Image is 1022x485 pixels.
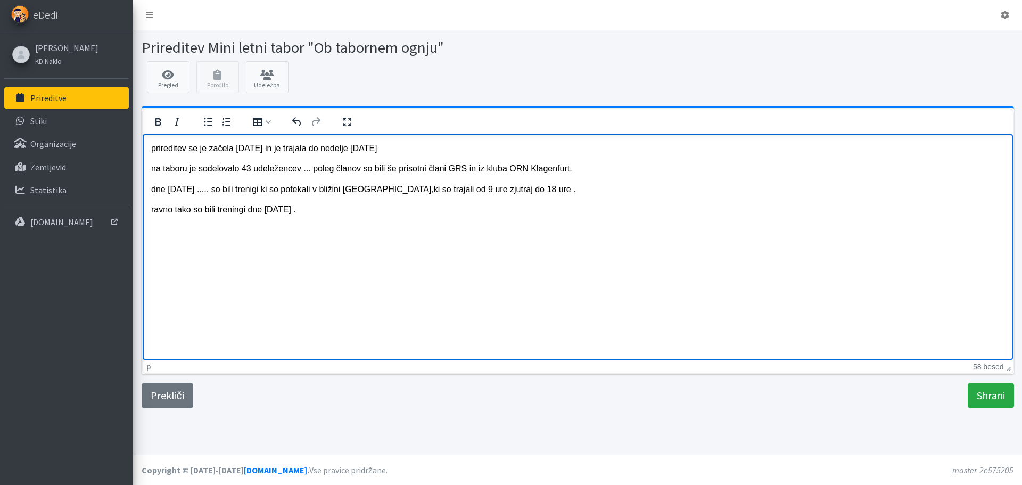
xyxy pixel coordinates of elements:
[143,134,1013,360] iframe: Rich Text Area
[199,114,217,129] button: Označen seznam
[30,93,67,103] p: Prireditve
[33,7,57,23] span: eDedi
[968,383,1014,408] input: Shrani
[11,5,29,23] img: eDedi
[35,42,98,54] a: [PERSON_NAME]
[952,465,1013,475] em: master-2e575205
[142,465,309,475] strong: Copyright © [DATE]-[DATE] .
[9,9,862,450] body: Rich Text Area
[4,133,129,154] a: Organizacije
[9,50,862,61] p: dne [DATE] ..... so bili trenigi ki so potekali v bližini [GEOGRAPHIC_DATA],ki so trajali od 9 ur...
[9,9,862,20] p: prireditev se je začela [DATE] in je trajala do nedelje [DATE]
[30,185,67,195] p: Statistika
[338,114,356,129] button: Čez cel zaslon
[147,61,189,93] a: Pregled
[4,110,129,131] a: Stiki
[288,114,306,129] button: Razveljavi
[142,38,574,57] h1: Prireditev Mini letni tabor "Ob tabornem ognju"
[4,211,129,233] a: [DOMAIN_NAME]
[9,70,862,81] p: ravno tako so bili treningi dne [DATE] .
[4,157,129,178] a: Zemljevid
[246,61,289,93] a: Udeležba
[30,138,76,149] p: Organizacije
[30,217,93,227] p: [DOMAIN_NAME]
[4,87,129,109] a: Prireditve
[249,114,275,129] button: Tabela
[133,455,1022,485] footer: Vse pravice pridržane.
[149,114,167,129] button: Krepko
[30,162,66,172] p: Zemljevid
[244,465,307,475] a: [DOMAIN_NAME]
[973,363,1004,371] button: 58 besed
[168,114,186,129] button: Poševno
[4,179,129,201] a: Statistika
[9,29,862,40] p: na taboru je sodelovalo 43 udeležencev ... poleg članov so bili še prisotni člani GRS in iz kluba...
[1006,362,1011,372] div: Press the Up and Down arrow keys to resize the editor.
[35,54,98,67] a: KD Naklo
[147,363,151,371] div: p
[35,57,62,65] small: KD Naklo
[307,114,325,129] button: Ponovno uveljavi
[30,116,47,126] p: Stiki
[218,114,236,129] button: Oštevilčen seznam
[142,383,193,408] a: Prekliči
